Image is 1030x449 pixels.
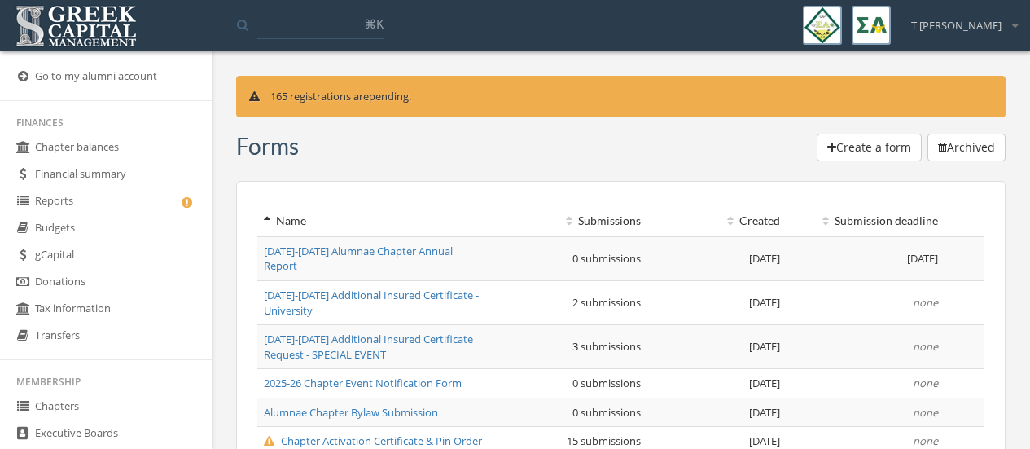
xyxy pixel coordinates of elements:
td: [DATE] [647,369,787,398]
td: [DATE] [647,398,787,427]
span: 165 registrations [270,89,351,103]
span: 0 submissions [572,376,641,390]
em: none [913,339,938,354]
td: [DATE] [647,236,787,281]
a: [DATE]-[DATE] Alumnae Chapter Annual Report [264,244,453,274]
span: 3 submissions [572,339,641,354]
button: Create a form [817,134,922,161]
div: are pending. [236,76,1006,117]
em: none [913,376,938,390]
span: 0 submissions [572,405,641,420]
span: ⌘K [364,15,384,32]
a: [DATE]-[DATE] Additional Insured Certificate - University [264,288,479,318]
a: Chapter Activation Certificate & Pin Order [264,434,482,448]
span: 2 submissions [572,295,641,310]
button: Archived [927,134,1006,161]
em: none [913,405,938,420]
td: [DATE] [787,236,945,281]
em: none [913,295,938,310]
span: 0 submissions [572,251,641,266]
span: 15 submissions [567,434,641,448]
td: [DATE] [647,325,787,369]
td: [DATE] [647,280,787,324]
a: [DATE]-[DATE] Additional Insured Certificate Request - SPECIAL EVENT [264,332,473,362]
th: Created [647,206,787,236]
h3: Form s [236,134,299,159]
a: Alumnae Chapter Bylaw Submission [264,405,438,420]
div: T [PERSON_NAME] [901,6,1018,33]
th: Submissions [493,206,647,236]
th: Submission deadline [787,206,945,236]
th: Name [257,206,493,236]
span: T [PERSON_NAME] [911,18,1002,33]
em: none [913,434,938,448]
a: 2025-26 Chapter Event Notification Form [264,376,462,390]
